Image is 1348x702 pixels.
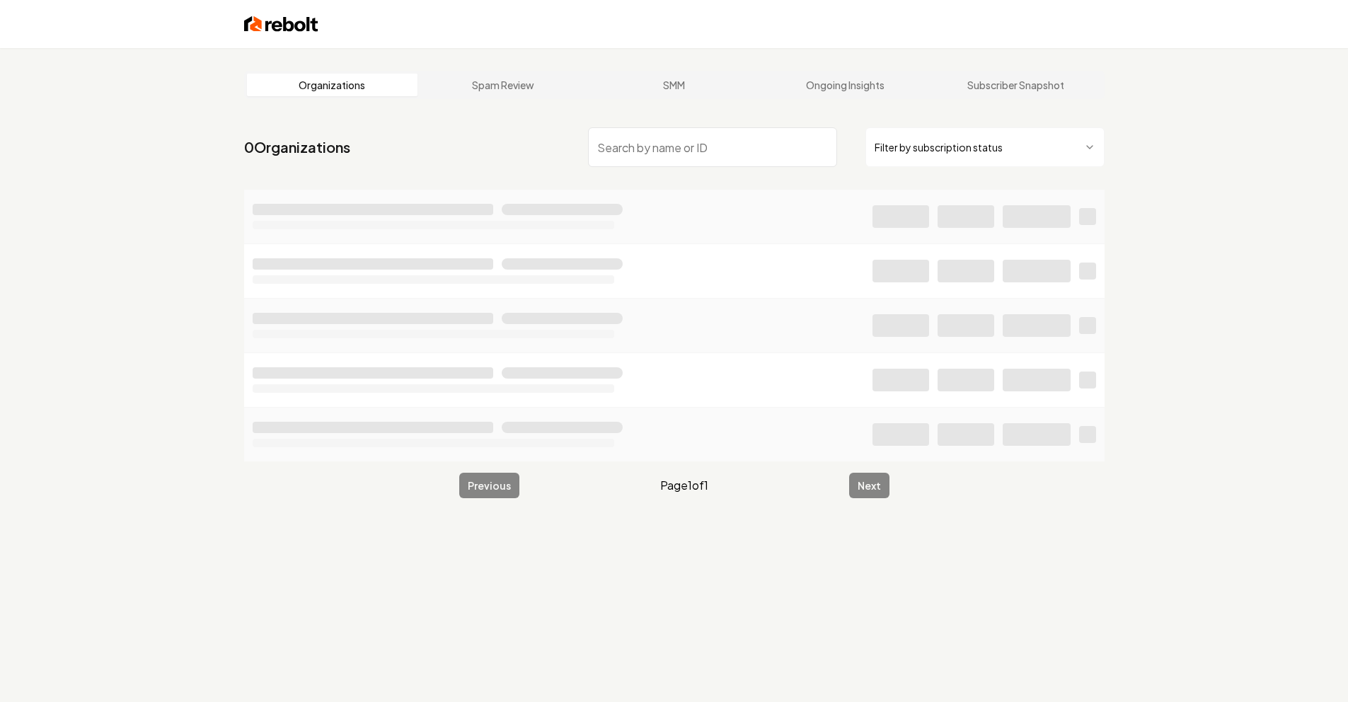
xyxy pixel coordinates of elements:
[588,127,837,167] input: Search by name or ID
[931,74,1102,96] a: Subscriber Snapshot
[247,74,418,96] a: Organizations
[244,14,318,34] img: Rebolt Logo
[244,137,350,157] a: 0Organizations
[417,74,589,96] a: Spam Review
[660,477,708,494] span: Page 1 of 1
[759,74,931,96] a: Ongoing Insights
[589,74,760,96] a: SMM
